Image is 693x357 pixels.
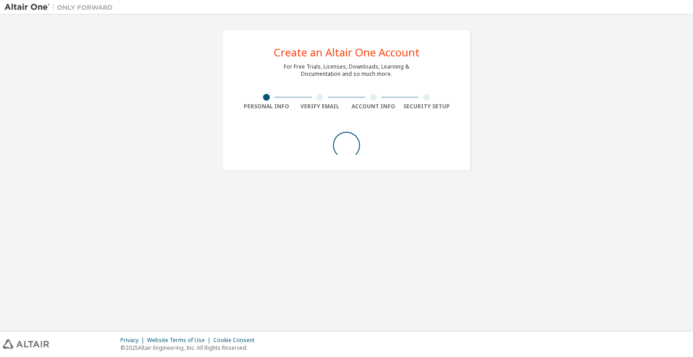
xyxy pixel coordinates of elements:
div: Security Setup [400,103,454,110]
div: Cookie Consent [213,337,260,344]
div: For Free Trials, Licenses, Downloads, Learning & Documentation and so much more. [284,63,409,78]
p: © 2025 Altair Engineering, Inc. All Rights Reserved. [120,344,260,352]
img: Altair One [5,3,117,12]
div: Account Info [346,103,400,110]
img: altair_logo.svg [3,339,49,349]
div: Privacy [120,337,147,344]
div: Create an Altair One Account [274,47,420,58]
div: Website Terms of Use [147,337,213,344]
div: Personal Info [240,103,293,110]
div: Verify Email [293,103,347,110]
